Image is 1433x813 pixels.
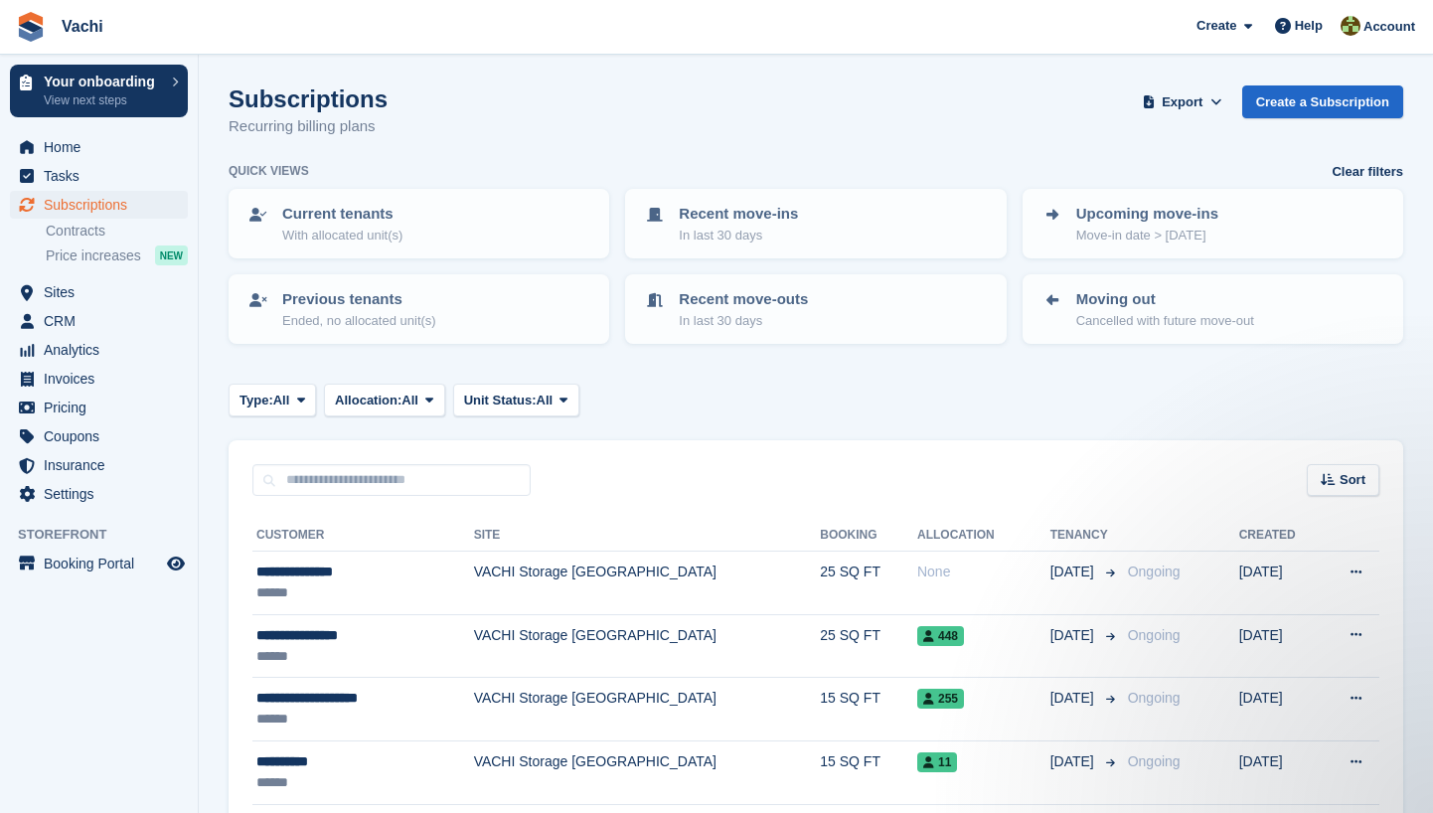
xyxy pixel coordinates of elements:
span: Create [1196,16,1236,36]
td: 15 SQ FT [820,740,917,804]
p: View next steps [44,91,162,109]
p: Upcoming move-ins [1076,203,1218,226]
span: Home [44,133,163,161]
a: Previous tenants Ended, no allocated unit(s) [231,276,607,342]
p: Previous tenants [282,288,436,311]
a: Recent move-ins In last 30 days [627,191,1004,256]
span: Ongoing [1128,564,1181,579]
p: Moving out [1076,288,1254,311]
th: Created [1239,520,1321,552]
span: Subscriptions [44,191,163,219]
span: Allocation: [335,391,401,410]
th: Tenancy [1050,520,1120,552]
span: Export [1162,92,1202,112]
button: Export [1139,85,1226,118]
span: 448 [917,626,964,646]
td: [DATE] [1239,740,1321,804]
span: [DATE] [1050,562,1098,582]
img: Anete Gre [1341,16,1360,36]
span: [DATE] [1050,688,1098,709]
p: Your onboarding [44,75,162,88]
td: VACHI Storage [GEOGRAPHIC_DATA] [474,614,821,678]
span: Coupons [44,422,163,450]
span: 255 [917,689,964,709]
a: Clear filters [1332,162,1403,182]
span: Tasks [44,162,163,190]
a: menu [10,422,188,450]
td: 25 SQ FT [820,614,917,678]
span: Storefront [18,525,198,545]
a: menu [10,278,188,306]
a: menu [10,451,188,479]
span: Settings [44,480,163,508]
h1: Subscriptions [229,85,388,112]
a: menu [10,191,188,219]
span: Ongoing [1128,753,1181,769]
p: Recurring billing plans [229,115,388,138]
a: Upcoming move-ins Move-in date > [DATE] [1025,191,1401,256]
button: Unit Status: All [453,384,579,416]
a: menu [10,336,188,364]
p: In last 30 days [679,226,798,245]
span: Unit Status: [464,391,537,410]
span: Help [1295,16,1323,36]
p: Cancelled with future move-out [1076,311,1254,331]
td: 15 SQ FT [820,678,917,741]
a: menu [10,394,188,421]
span: All [537,391,554,410]
span: Insurance [44,451,163,479]
a: menu [10,480,188,508]
span: Sites [44,278,163,306]
a: Vachi [54,10,111,43]
th: Site [474,520,821,552]
th: Booking [820,520,917,552]
p: Current tenants [282,203,402,226]
th: Allocation [917,520,1050,552]
a: Moving out Cancelled with future move-out [1025,276,1401,342]
span: [DATE] [1050,751,1098,772]
span: Type: [239,391,273,410]
span: Ongoing [1128,627,1181,643]
div: None [917,562,1050,582]
a: Your onboarding View next steps [10,65,188,117]
a: Create a Subscription [1242,85,1403,118]
td: VACHI Storage [GEOGRAPHIC_DATA] [474,552,821,615]
p: Move-in date > [DATE] [1076,226,1218,245]
a: Recent move-outs In last 30 days [627,276,1004,342]
h6: Quick views [229,162,309,180]
span: CRM [44,307,163,335]
a: Preview store [164,552,188,575]
a: menu [10,162,188,190]
th: Customer [252,520,474,552]
img: stora-icon-8386f47178a22dfd0bd8f6a31ec36ba5ce8667c1dd55bd0f319d3a0aa187defe.svg [16,12,46,42]
p: Recent move-outs [679,288,808,311]
a: menu [10,307,188,335]
span: [DATE] [1050,625,1098,646]
span: Ongoing [1128,690,1181,706]
span: Sort [1340,470,1365,490]
span: Account [1363,17,1415,37]
span: Price increases [46,246,141,265]
a: menu [10,365,188,393]
span: All [401,391,418,410]
span: Booking Portal [44,550,163,577]
div: NEW [155,245,188,265]
p: With allocated unit(s) [282,226,402,245]
td: VACHI Storage [GEOGRAPHIC_DATA] [474,678,821,741]
button: Type: All [229,384,316,416]
p: In last 30 days [679,311,808,331]
span: Pricing [44,394,163,421]
a: menu [10,133,188,161]
a: Contracts [46,222,188,241]
td: 25 SQ FT [820,552,917,615]
p: Ended, no allocated unit(s) [282,311,436,331]
span: Analytics [44,336,163,364]
td: [DATE] [1239,552,1321,615]
span: 11 [917,752,957,772]
button: Allocation: All [324,384,445,416]
a: Price increases NEW [46,244,188,266]
td: [DATE] [1239,614,1321,678]
span: All [273,391,290,410]
a: menu [10,550,188,577]
p: Recent move-ins [679,203,798,226]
